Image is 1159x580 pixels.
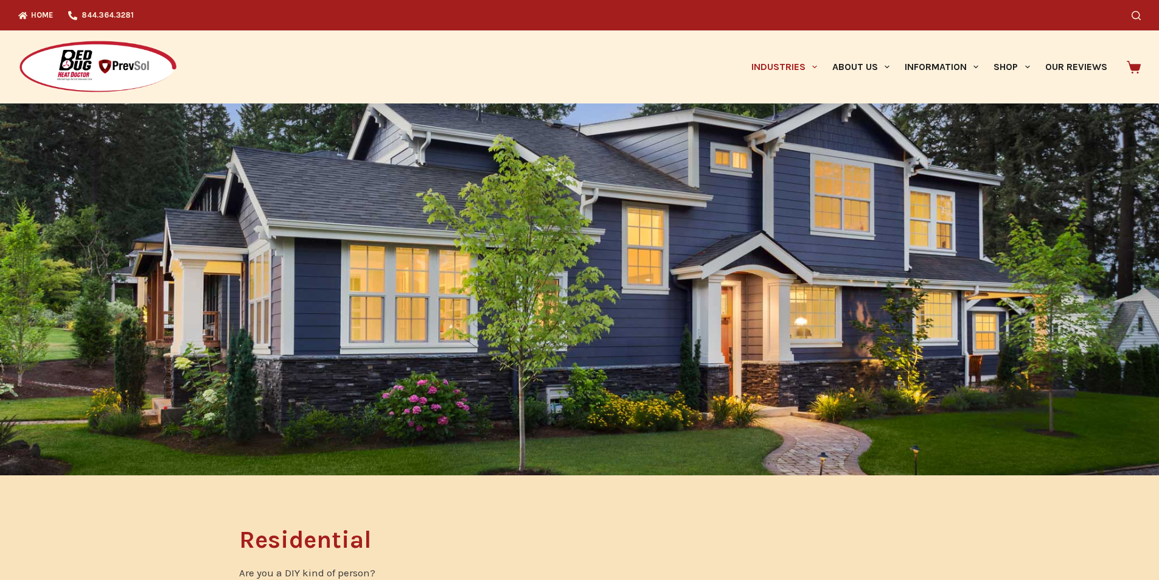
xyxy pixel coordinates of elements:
nav: Primary [743,30,1115,103]
img: Prevsol/Bed Bug Heat Doctor [18,40,178,94]
h1: Residential [239,528,734,552]
button: Search [1132,11,1141,20]
a: Information [897,30,986,103]
a: Our Reviews [1037,30,1115,103]
a: About Us [824,30,897,103]
a: Shop [986,30,1037,103]
a: Industries [743,30,824,103]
